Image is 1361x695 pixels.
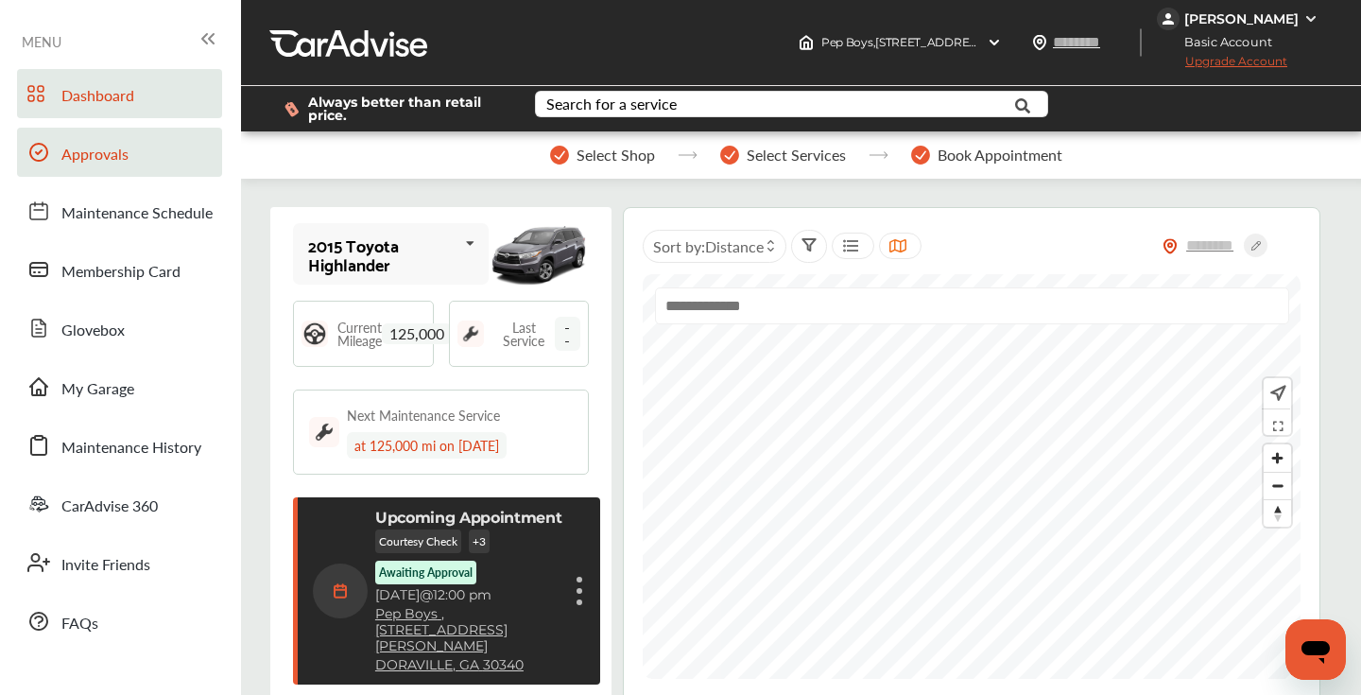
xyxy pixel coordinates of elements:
a: CarAdvise 360 [17,479,222,529]
div: Search for a service [546,96,677,112]
iframe: Button to launch messaging window [1285,619,1346,680]
a: My Garage [17,362,222,411]
span: Zoom out [1264,473,1291,499]
span: Glovebox [61,319,125,343]
img: dollor_label_vector.a70140d1.svg [284,101,299,117]
img: maintenance_logo [309,417,339,447]
img: stepper-checkmark.b5569197.svg [550,146,569,165]
img: jVpblrzwTbfkPYzPPzSLxeg0AAAAASUVORK5CYII= [1157,8,1180,30]
a: Maintenance History [17,421,222,470]
span: Invite Friends [61,553,150,578]
img: maintenance_logo [457,321,484,347]
img: calendar-icon.35d1de04.svg [313,564,368,618]
img: mobile_9867_st0640_046.jpg [489,217,588,291]
span: Select Shop [577,147,655,164]
span: Book Appointment [938,147,1062,164]
img: location_vector_orange.38f05af8.svg [1163,238,1178,254]
span: Pep Boys , [STREET_ADDRESS][PERSON_NAME] DORAVILLE , GA 30340 [821,35,1204,49]
span: CarAdvise 360 [61,495,158,519]
a: Pep Boys ,[STREET_ADDRESS][PERSON_NAME] [375,606,562,654]
span: Upgrade Account [1157,54,1287,78]
span: -- [555,317,580,351]
div: 2015 Toyota Highlander [308,235,457,273]
a: Maintenance Schedule [17,186,222,235]
div: [PERSON_NAME] [1184,10,1299,27]
span: Distance [705,235,764,257]
img: header-divider.bc55588e.svg [1140,28,1142,57]
img: steering_logo [301,321,328,347]
span: Maintenance History [61,436,201,460]
a: Glovebox [17,304,222,353]
p: Upcoming Appointment [375,509,562,527]
canvas: Map [643,274,1301,679]
span: 125,000 [382,323,452,344]
button: Zoom out [1264,472,1291,499]
span: 12:00 pm [433,586,491,603]
img: header-down-arrow.9dd2ce7d.svg [987,35,1002,50]
button: Reset bearing to north [1264,499,1291,527]
p: Courtesy Check [375,530,461,553]
img: recenter.ce011a49.svg [1266,383,1286,404]
img: stepper-arrow.e24c07c6.svg [869,151,888,159]
a: Membership Card [17,245,222,294]
a: Dashboard [17,69,222,118]
span: My Garage [61,377,134,402]
span: Dashboard [61,84,134,109]
span: Sort by : [653,235,764,257]
span: @ [420,586,433,603]
span: FAQs [61,612,98,636]
a: Invite Friends [17,538,222,587]
span: Current Mileage [337,321,382,347]
img: location_vector.a44bc228.svg [1032,35,1047,50]
span: Membership Card [61,260,181,285]
span: MENU [22,34,61,49]
img: stepper-checkmark.b5569197.svg [720,146,739,165]
button: Zoom in [1264,444,1291,472]
span: [DATE] [375,586,420,603]
p: + 3 [469,530,490,553]
div: Next Maintenance Service [347,406,500,425]
span: Maintenance Schedule [61,201,213,226]
a: FAQs [17,597,222,646]
span: Always better than retail price. [308,96,505,122]
div: at 125,000 mi on [DATE] [347,432,507,459]
span: Approvals [61,143,129,167]
span: Last Service [493,321,555,347]
img: header-home-logo.8d720a4f.svg [799,35,814,50]
img: stepper-checkmark.b5569197.svg [911,146,930,165]
a: DORAVILLE, GA 30340 [375,657,524,673]
span: Basic Account [1159,32,1286,52]
img: stepper-arrow.e24c07c6.svg [678,151,698,159]
img: WGsFRI8htEPBVLJbROoPRyZpYNWhNONpIPPETTm6eUC0GeLEiAAAAAElFTkSuQmCC [1303,11,1318,26]
p: Awaiting Approval [379,565,473,581]
span: Select Services [747,147,846,164]
a: Approvals [17,128,222,177]
span: Reset bearing to north [1264,500,1291,527]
